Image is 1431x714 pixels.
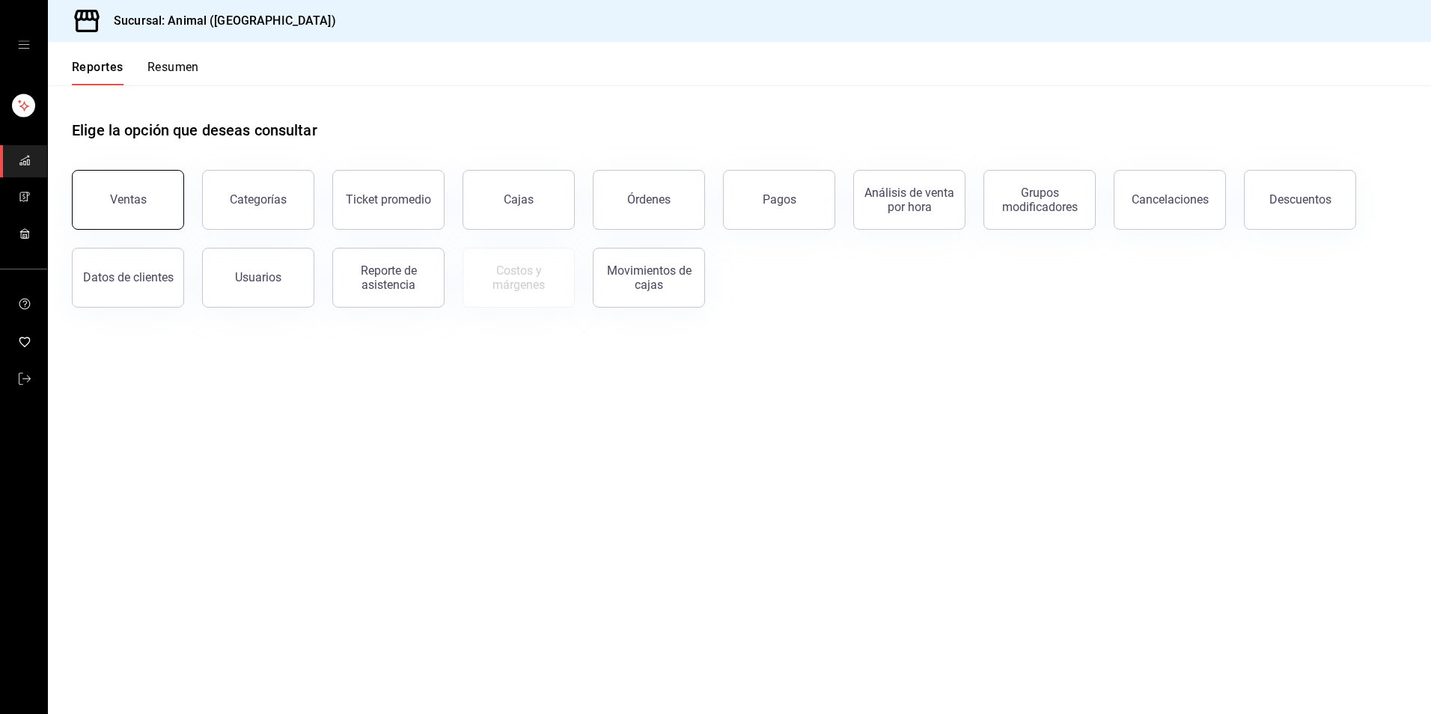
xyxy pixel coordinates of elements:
button: Órdenes [593,170,705,230]
div: Usuarios [235,270,281,284]
div: Descuentos [1269,192,1331,207]
button: Análisis de venta por hora [853,170,965,230]
div: Movimientos de cajas [602,263,695,292]
button: Ventas [72,170,184,230]
button: open drawer [18,39,30,51]
button: Reportes [72,60,123,85]
button: Reporte de asistencia [332,248,445,308]
button: Usuarios [202,248,314,308]
h1: Elige la opción que deseas consultar [72,119,317,141]
div: Datos de clientes [83,270,174,284]
div: Cajas [504,191,534,209]
div: Ticket promedio [346,192,431,207]
button: Contrata inventarios para ver este reporte [463,248,575,308]
div: Categorías [230,192,287,207]
div: Reporte de asistencia [342,263,435,292]
button: Cancelaciones [1114,170,1226,230]
div: Análisis de venta por hora [863,186,956,214]
button: Grupos modificadores [983,170,1096,230]
a: Cajas [463,170,575,230]
div: Pagos [763,192,796,207]
button: Categorías [202,170,314,230]
button: Datos de clientes [72,248,184,308]
button: Descuentos [1244,170,1356,230]
button: Ticket promedio [332,170,445,230]
div: navigation tabs [72,60,199,85]
button: Pagos [723,170,835,230]
div: Ventas [110,192,147,207]
div: Órdenes [627,192,671,207]
button: Movimientos de cajas [593,248,705,308]
button: Resumen [147,60,199,85]
div: Cancelaciones [1132,192,1209,207]
div: Costos y márgenes [472,263,565,292]
div: Grupos modificadores [993,186,1086,214]
h3: Sucursal: Animal ([GEOGRAPHIC_DATA]) [102,12,336,30]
